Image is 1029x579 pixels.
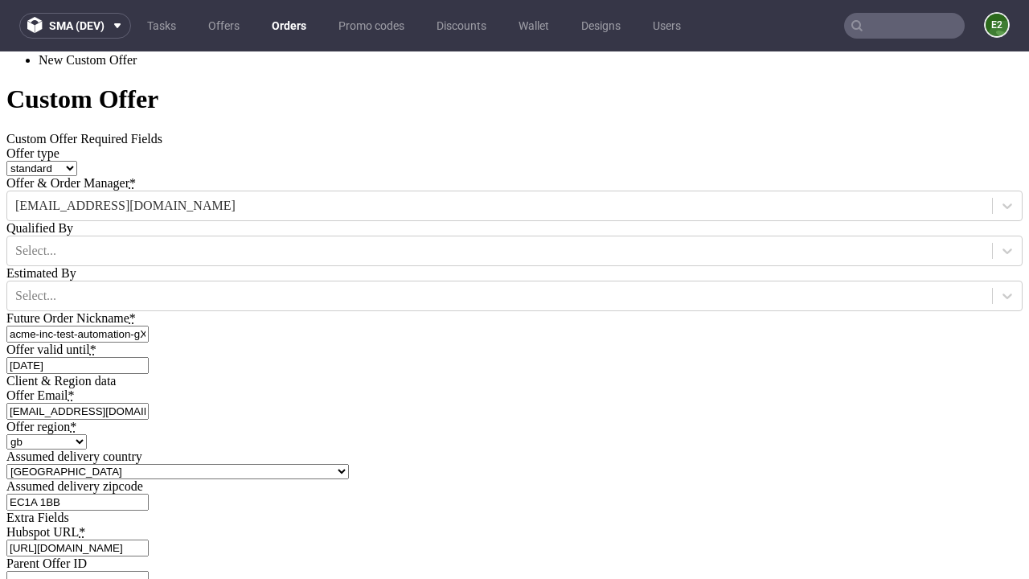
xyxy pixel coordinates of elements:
[6,125,136,138] label: Offer & Order Manager
[199,13,249,39] a: Offers
[986,14,1008,36] figcaption: e2
[6,428,143,441] label: Assumed delivery zipcode
[49,20,105,31] span: sma (dev)
[509,13,559,39] a: Wallet
[643,13,691,39] a: Users
[6,291,96,305] label: Offer valid until
[6,33,1023,63] h1: Custom Offer
[6,505,87,519] label: Parent Offer ID
[39,2,1023,16] li: New Custom Offer
[70,368,76,382] abbr: required
[6,322,116,336] span: Client & Region data
[329,13,414,39] a: Promo codes
[129,125,136,138] abbr: required
[68,337,75,351] abbr: required
[129,260,136,273] abbr: required
[6,215,76,228] label: Estimated By
[427,13,496,39] a: Discounts
[572,13,630,39] a: Designs
[6,474,85,487] label: Hubspot URL
[6,459,69,473] span: Extra Fields
[90,291,96,305] abbr: required
[6,368,76,382] label: Offer region
[19,13,131,39] button: sma (dev)
[79,474,85,487] abbr: required
[6,170,73,183] label: Qualified By
[6,260,136,273] label: Future Order Nickname
[262,13,316,39] a: Orders
[6,80,162,94] span: Custom Offer Required Fields
[6,337,75,351] label: Offer Email
[6,274,149,291] input: Short company name, ie.: 'coca-cola-inc'. Allowed characters: letters, digits, - and _
[6,95,59,109] label: Offer type
[6,398,142,412] label: Assumed delivery country
[137,13,186,39] a: Tasks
